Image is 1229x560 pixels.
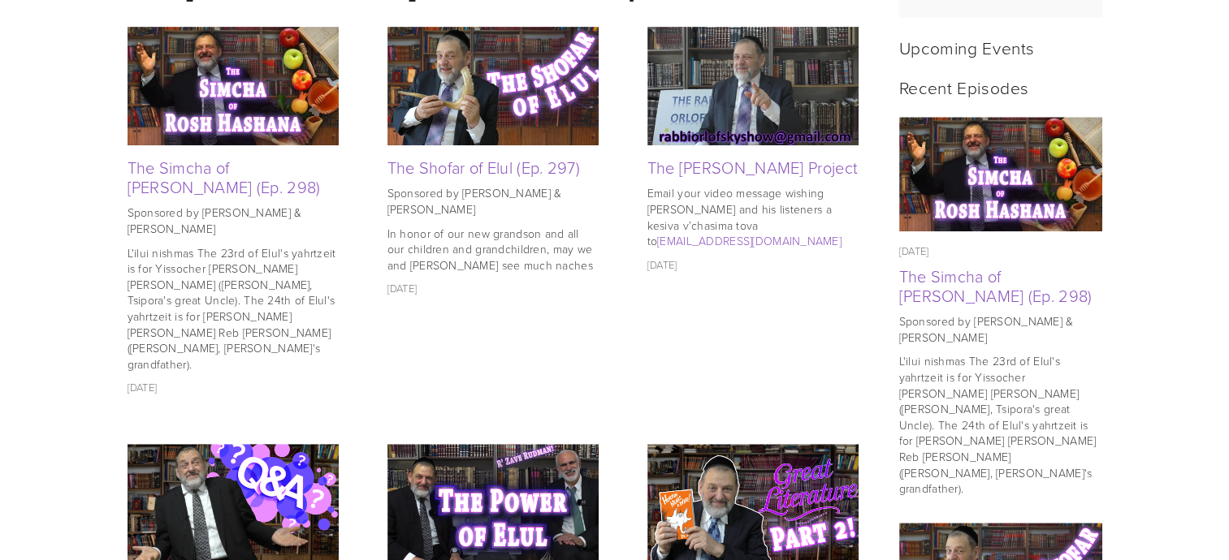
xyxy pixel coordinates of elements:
[387,281,418,295] time: [DATE]
[128,380,158,394] time: [DATE]
[899,117,1102,231] a: The Simcha of Rosh Hashana (Ep. 298)
[128,205,339,236] p: Sponsored by [PERSON_NAME] & [PERSON_NAME]
[647,27,859,145] img: The Rabbi Orlofsky Rosh Hashana Project
[899,243,929,258] time: [DATE]
[898,117,1102,231] img: The Simcha of Rosh Hashana (Ep. 298)
[387,156,580,179] a: The Shofar of Elul (Ep. 297)
[899,37,1102,58] h2: Upcoming Events
[128,156,321,198] a: The Simcha of [PERSON_NAME] (Ep. 298)
[387,226,599,274] p: In honor of our new grandson and all our children and grandchildren, may we and [PERSON_NAME] see...
[128,27,339,145] img: The Simcha of Rosh Hashana (Ep. 298)
[387,185,599,217] p: Sponsored by [PERSON_NAME] & [PERSON_NAME]
[899,265,1093,307] a: The Simcha of [PERSON_NAME] (Ep. 298)
[647,185,859,248] p: Email your video message wishing [PERSON_NAME] and his listeners a kesiva v’chasima tova to
[657,233,842,248] a: [EMAIL_ADDRESS][DOMAIN_NAME]
[647,257,677,272] time: [DATE]
[899,313,1102,345] p: Sponsored by [PERSON_NAME] & [PERSON_NAME]
[387,27,599,145] img: The Shofar of Elul (Ep. 297)
[128,245,339,373] p: L'ilui nishmas The 23rd of Elul's yahrtzeit is for Yissocher [PERSON_NAME] [PERSON_NAME] ([PERSON...
[899,77,1102,97] h2: Recent Episodes
[647,156,859,179] a: The [PERSON_NAME] Project
[899,353,1102,496] p: L'ilui nishmas The 23rd of Elul's yahrtzeit is for Yissocher [PERSON_NAME] [PERSON_NAME] ([PERSON...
